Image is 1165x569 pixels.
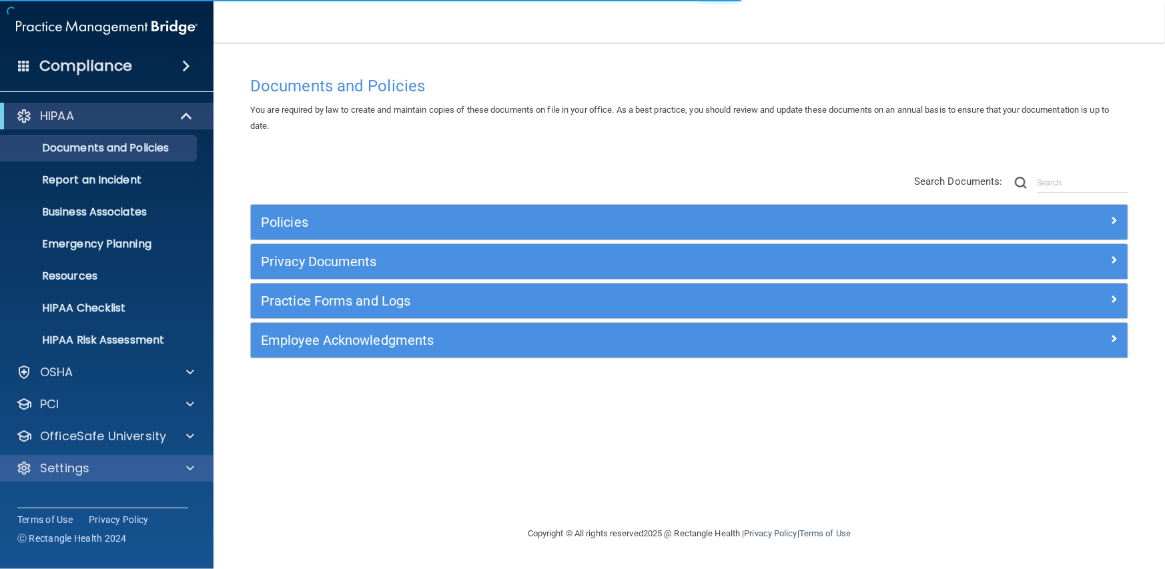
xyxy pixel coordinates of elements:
[446,512,933,555] div: Copyright © All rights reserved 2025 @ Rectangle Health | |
[40,396,59,412] p: PCI
[1037,173,1128,193] input: Search
[261,294,899,308] h5: Practice Forms and Logs
[16,14,198,41] img: PMB logo
[261,333,899,348] h5: Employee Acknowledgments
[39,57,132,75] h4: Compliance
[16,460,194,476] a: Settings
[40,460,89,476] p: Settings
[16,108,193,124] a: HIPAA
[261,211,1118,233] a: Policies
[914,175,1003,187] span: Search Documents:
[261,254,899,269] h5: Privacy Documents
[89,513,149,526] a: Privacy Policy
[40,108,74,124] p: HIPAA
[16,364,194,380] a: OSHA
[261,215,899,229] h5: Policies
[16,428,194,444] a: OfficeSafe University
[261,251,1118,272] a: Privacy Documents
[261,290,1118,312] a: Practice Forms and Logs
[9,173,191,187] p: Report an Incident
[744,528,797,538] a: Privacy Policy
[9,237,191,251] p: Emergency Planning
[261,330,1118,351] a: Employee Acknowledgments
[250,77,1128,95] h4: Documents and Policies
[17,532,127,545] span: Ⓒ Rectangle Health 2024
[1015,177,1027,189] img: ic-search.3b580494.png
[250,105,1109,131] span: You are required by law to create and maintain copies of these documents on file in your office. ...
[40,364,73,380] p: OSHA
[16,396,194,412] a: PCI
[799,528,851,538] a: Terms of Use
[9,334,191,347] p: HIPAA Risk Assessment
[9,141,191,155] p: Documents and Policies
[9,205,191,219] p: Business Associates
[17,513,73,526] a: Terms of Use
[40,428,166,444] p: OfficeSafe University
[9,269,191,283] p: Resources
[9,302,191,315] p: HIPAA Checklist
